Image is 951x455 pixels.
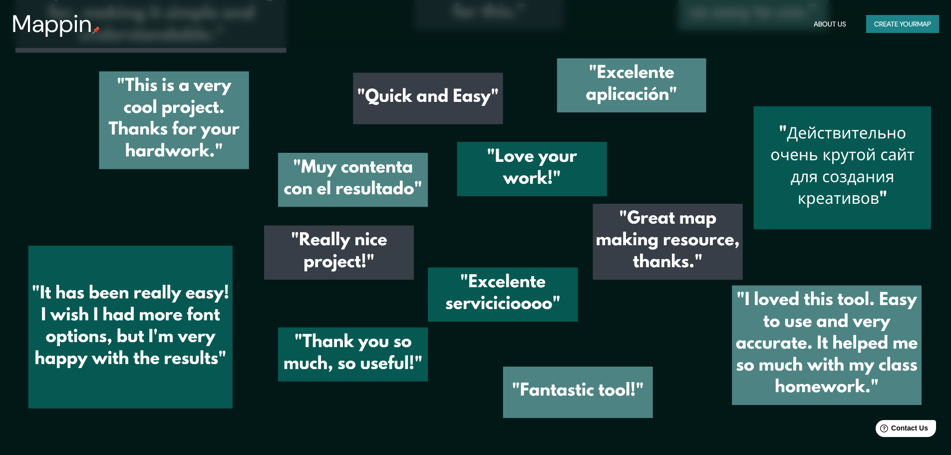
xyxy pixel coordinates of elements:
[866,15,939,33] button: Create yourmap
[810,15,850,33] button: About Us
[12,10,92,38] h3: Mappin
[92,26,100,34] img: mappin-pin
[862,416,940,444] iframe: Help widget launcher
